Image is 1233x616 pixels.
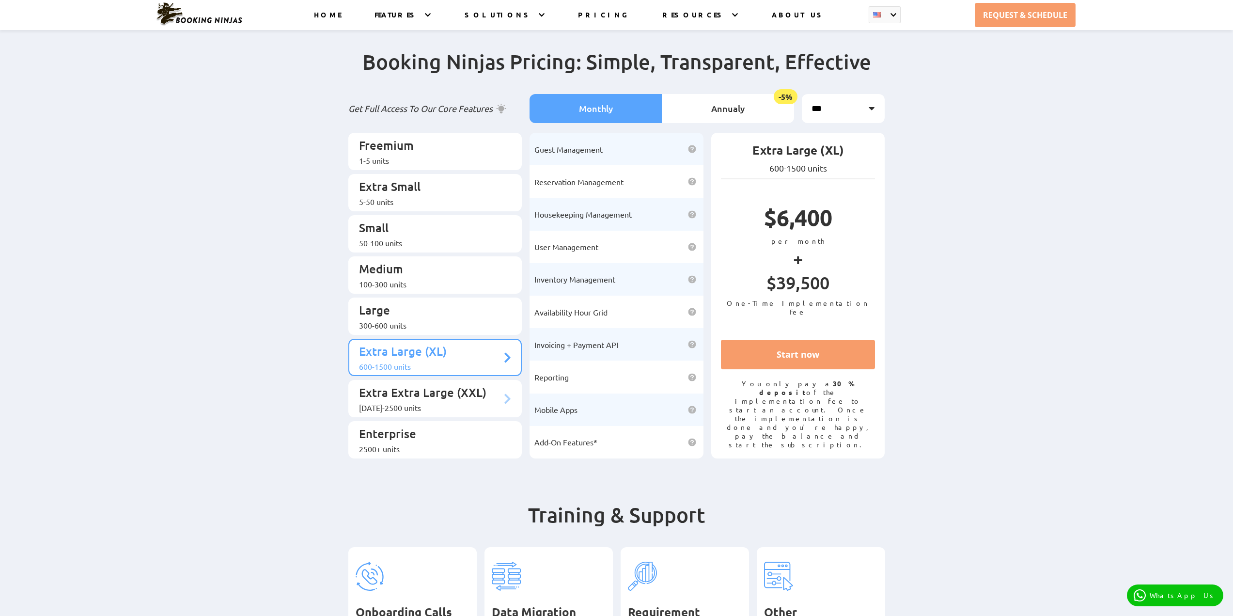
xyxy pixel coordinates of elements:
[359,403,502,412] div: [DATE]-2500 units
[359,279,502,289] div: 100-300 units
[534,405,577,414] span: Mobile Apps
[688,145,696,153] img: help icon
[772,10,826,30] a: ABOUT US
[359,385,502,403] p: Extra Extra Large (XXL)
[359,426,502,444] p: Enterprise
[662,94,794,123] li: Annualy
[721,237,875,245] p: per month
[530,94,662,123] li: Monthly
[359,261,502,279] p: Medium
[1127,584,1223,606] a: WhatsApp Us
[359,238,502,248] div: 50-100 units
[314,10,341,30] a: HOME
[759,379,855,396] strong: 30% deposit
[688,243,696,251] img: help icon
[348,49,885,94] h2: Booking Ninjas Pricing: Simple, Transparent, Effective
[721,299,875,316] p: One-Time Implementation Fee
[534,274,615,284] span: Inventory Management
[688,275,696,284] img: help icon
[764,562,793,591] img: pricing-tag-4.svg
[628,562,657,591] img: pricing-tag-3.svg
[688,438,696,446] img: help icon
[359,138,502,156] p: Freemium
[721,203,875,237] p: $6,400
[534,177,624,187] span: Reservation Management
[359,220,502,238] p: Small
[774,89,797,104] span: -5%
[359,302,502,320] p: Large
[359,156,502,165] div: 1-5 units
[534,144,603,154] span: Guest Management
[688,177,696,186] img: help icon
[465,10,532,30] a: SOLUTIONS
[534,340,618,349] span: Invoicing + Payment API
[359,444,502,454] div: 2500+ units
[721,142,875,163] p: Extra Large (XL)
[492,562,521,591] img: pricing-tag-2.svg
[688,340,696,348] img: help icon
[688,308,696,316] img: help icon
[721,245,875,272] p: +
[534,372,569,382] span: Reporting
[662,10,726,30] a: RESOURCES
[534,307,608,317] span: Availability Hour Grid
[578,10,629,30] a: PRICING
[534,209,632,219] span: Housekeeping Management
[356,562,385,591] img: pricing-tag-1.svg
[688,406,696,414] img: help icon
[1150,591,1217,600] p: WhatsApp Us
[721,340,875,369] a: Start now
[534,242,598,252] span: User Management
[688,210,696,219] img: help icon
[359,362,502,371] div: 600-1500 units
[534,437,597,447] span: Add-On Features*
[721,163,875,174] p: 600-1500 units
[688,373,696,381] img: help icon
[359,197,502,206] div: 5-50 units
[359,179,502,197] p: Extra Small
[348,502,885,547] h2: Training & Support
[721,379,875,449] p: You only pay a of the implementation fee to start an account. Once the implementation is done and...
[375,10,419,30] a: FEATURES
[359,344,502,362] p: Extra Large (XL)
[359,320,502,330] div: 300-600 units
[348,103,522,114] p: Get Full Access To Our Core Features
[721,272,875,299] p: $39,500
